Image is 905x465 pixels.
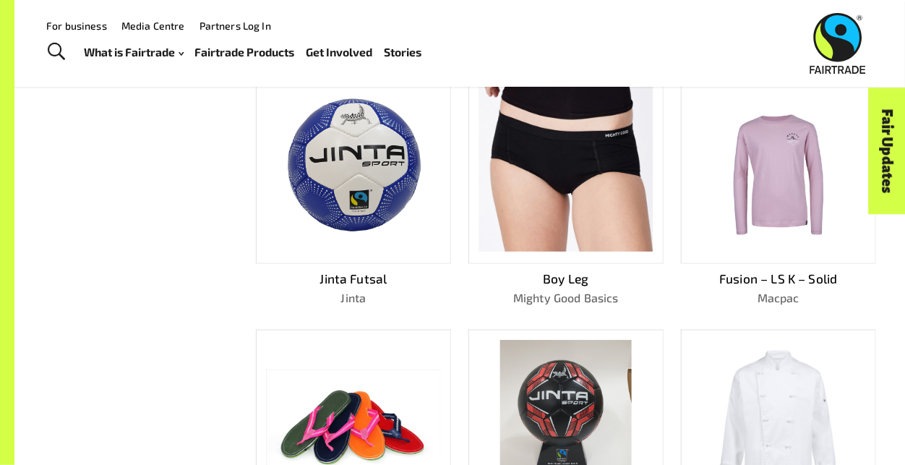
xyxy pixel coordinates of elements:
[121,20,185,32] a: Media Centre
[468,67,664,307] a: Boy LegMighty Good Basics
[256,67,451,307] a: Jinta FutsalJinta
[306,42,372,62] a: Get Involved
[810,13,866,74] img: Fairtrade Australia New Zealand logo
[84,42,184,62] a: What is Fairtrade
[468,269,664,288] p: Boy Leg
[468,289,664,307] p: Mighty Good Basics
[256,269,451,288] p: Jinta Futsal
[194,42,294,62] a: Fairtrade Products
[681,269,876,288] p: Fusion – LS K – Solid
[681,67,876,307] a: Fusion – LS K – SolidMacpac
[384,42,421,62] a: Stories
[200,20,271,32] a: Partners Log In
[681,289,876,307] p: Macpac
[256,289,451,307] p: Jinta
[46,20,107,32] a: For business
[39,34,74,70] a: Toggle Search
